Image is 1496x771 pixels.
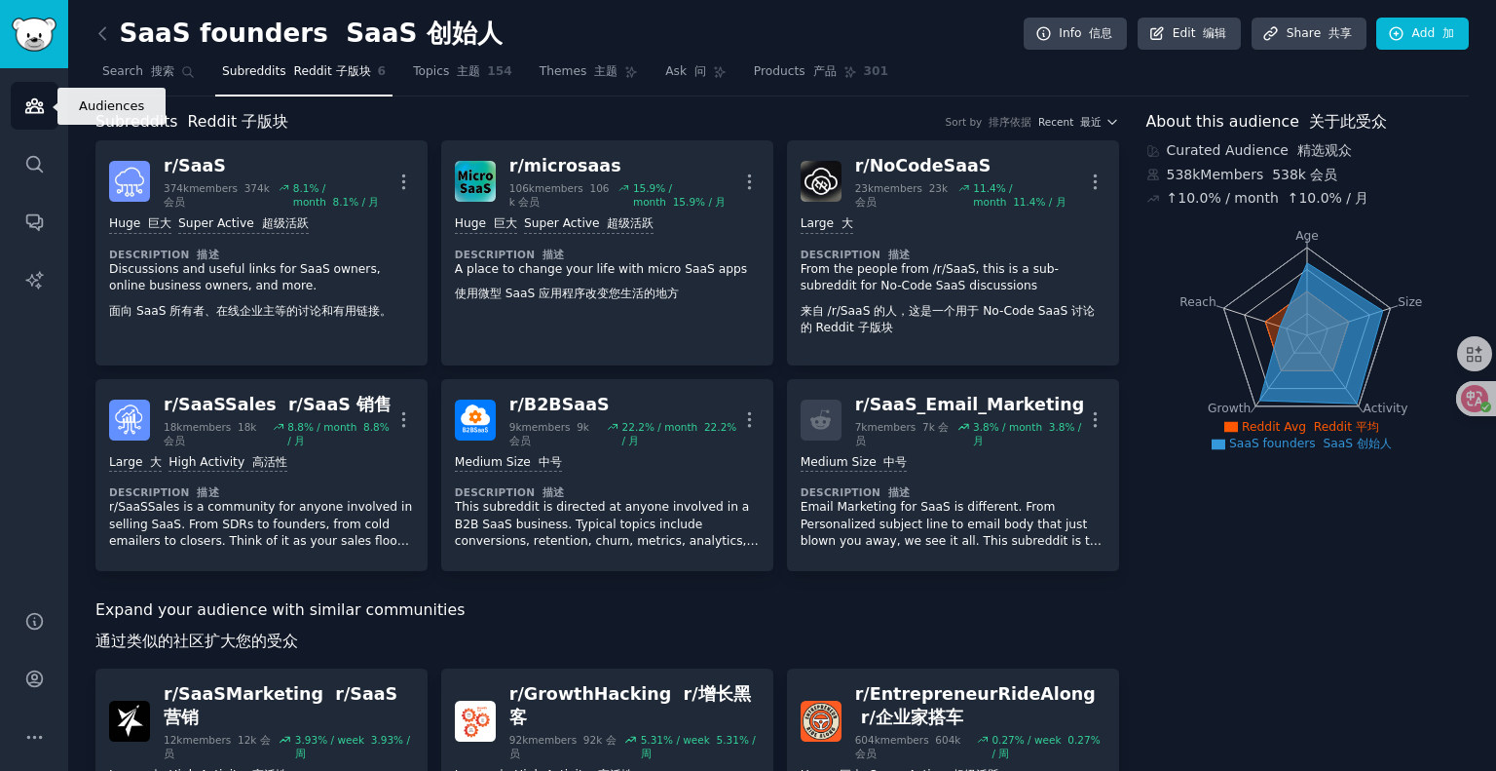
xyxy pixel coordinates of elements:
font: 8.8% / 月 [287,421,389,446]
img: EntrepreneurRideAlong [801,701,841,742]
span: Subreddits [95,110,288,135]
p: Discussions and useful links for SaaS owners, online business owners, and more. [109,261,414,328]
div: r/ SaaSSales [164,393,393,417]
a: Products 产品301 [747,57,895,96]
font: SaaS 创始人 [1323,437,1391,450]
a: B2BSaaSr/B2BSaaS9kmembers 9k 会员22.2% / month 22.2% / 月Medium Size 中号Description 描述This subreddit ... [441,379,773,571]
font: 5.31% / 周 [641,734,756,759]
div: Super Active [524,215,654,234]
a: microsaasr/microsaas106kmembers 106k 会员15.9% / month 15.9% / 月Huge 巨大Super Active 超级活跃Description... [441,140,773,366]
font: 产品 [813,64,837,78]
font: 中号 [539,455,562,469]
div: Large [109,454,162,473]
tspan: Reach [1179,294,1216,308]
a: SaaSr/SaaS374kmembers 374k 会员8.1% / month 8.1% / 月Huge 巨大Super Active 超级活跃Description 描述Discussio... [95,140,428,366]
font: 超级活跃 [262,216,309,230]
a: Topics 主题154 [406,57,519,96]
span: Search [102,63,174,81]
tspan: Activity [1363,402,1407,415]
font: 巨大 [148,216,171,230]
div: 7k members [855,420,951,447]
img: SaaSMarketing [109,701,150,742]
div: r/ SaaSMarketing [164,682,414,730]
div: 374k members [164,181,272,209]
dt: Description [801,485,1105,499]
dt: Description [455,485,760,499]
a: Add 加 [1376,18,1469,51]
font: 描述 [542,486,565,498]
font: 374k 会员 [164,182,270,208]
div: ↑ 10.0 % / month [1167,188,1369,209]
font: 描述 [888,249,911,260]
a: Subreddits Reddit 子版块6 [215,57,393,96]
font: 大 [150,455,162,469]
div: 3.93 % / week [295,733,414,760]
dt: Description [109,248,414,261]
font: 9k 会员 [509,421,589,446]
font: 描述 [888,486,911,498]
font: 主题 [457,64,480,78]
font: 8.1% / 月 [333,196,380,208]
font: 3.93% / 周 [295,734,410,759]
img: SaaS [109,161,150,202]
span: Ask [665,63,706,81]
span: 301 [864,63,889,81]
div: 8.8 % / month [287,420,393,447]
span: Expand your audience with similar communities [95,598,465,662]
font: Reddit 子版块 [188,112,288,131]
font: 描述 [542,249,565,260]
div: r/ SaaS [164,154,393,178]
span: About this audience [1146,110,1387,135]
div: r/ SaaS_Email_Marketing [855,393,1085,417]
font: 通过类似的社区扩大您的受众 [95,632,298,650]
img: GummySearch logo [12,18,56,52]
div: r/ B2BSaaS [509,393,739,417]
p: A place to change your life with micro SaaS apps [455,261,760,311]
font: 信息 [1089,26,1112,40]
img: NoCodeSaaS [801,161,841,202]
font: 超级活跃 [607,216,654,230]
div: 22.2 % / month [622,420,739,447]
font: 最近 [1080,116,1102,128]
img: B2BSaaS [455,400,496,441]
div: r/ GrowthHacking [509,682,760,730]
div: 15.9 % / month [633,181,739,209]
font: 共享 [1328,26,1352,40]
font: 106k 会员 [509,182,610,208]
div: Super Active [178,215,308,234]
font: 3.8% / 月 [973,421,1081,446]
font: 描述 [197,486,219,498]
font: 11.4% / 月 [1013,196,1066,208]
font: 7k 会员 [855,421,949,446]
font: SaaS 创始人 [346,19,502,48]
div: Large [801,215,853,234]
font: 主题 [594,64,617,78]
div: 23k members [855,181,953,209]
tspan: Size [1398,294,1422,308]
div: r/ NoCodeSaaS [855,154,1085,178]
font: 巨大 [494,216,517,230]
font: 来自 /r/SaaS 的人，这是一个用于 No-Code SaaS 讨论的 Reddit 子版块 [801,304,1096,335]
div: Medium Size [455,454,562,473]
div: 92k members [509,733,617,760]
font: 排序依据 [989,116,1031,128]
div: High Activity [168,454,287,473]
font: 面向 SaaS 所有者、在线企业主等的讨论和有用链接。 [109,304,392,318]
font: 描述 [197,249,219,260]
div: Curated Audience [1146,140,1470,161]
span: Subreddits [222,63,371,81]
div: 538k Members [1146,165,1470,185]
p: From the people from /r/SaaS, this is a sub-subreddit for No-Code SaaS discussions [801,261,1105,345]
p: This subreddit is directed at anyone involved in a B2B SaaS business. Typical topics include conv... [455,499,760,551]
img: SaaSSales [109,400,150,441]
div: 604k members [855,733,970,760]
font: ↑10.0% / 月 [1288,190,1369,206]
span: Themes [540,63,617,81]
span: 6 [378,63,387,81]
font: 高活性 [252,455,287,469]
a: Search 搜索 [95,57,202,96]
div: 5.31 % / week [641,733,760,760]
font: r/企业家搭车 [861,708,963,727]
dt: Description [801,248,1105,261]
a: Edit 编辑 [1138,18,1242,51]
